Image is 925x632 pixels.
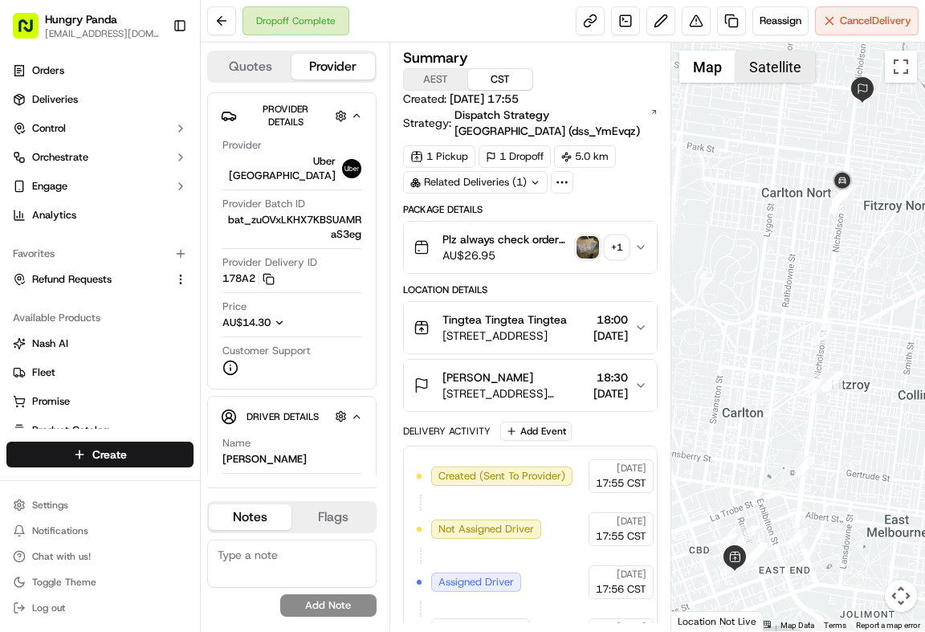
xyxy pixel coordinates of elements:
a: 💻API Documentation [129,353,264,381]
span: Dispatch Strategy [GEOGRAPHIC_DATA] (dss_YmEvqz) [454,107,650,139]
button: Hungry Panda[EMAIL_ADDRESS][DOMAIN_NAME] [6,6,166,45]
button: Hungry Panda [45,11,117,27]
button: Provider [291,54,374,80]
button: AU$14.30 [222,316,364,330]
span: 17:55 CST [596,529,646,544]
button: Product Catalog [6,418,194,443]
span: Create [92,446,127,463]
img: 1736555255976-a54dd68f-1ca7-489b-9aae-adbdc363a1c4 [16,153,45,182]
button: Reassign [752,6,809,35]
span: Pylon [160,398,194,410]
div: 1 Pickup [403,145,475,168]
span: bat_zuOVxLKHX7KBSUAMRaS3eg [222,213,361,242]
div: We're available if you need us! [72,169,221,182]
span: Toggle Theme [32,576,96,589]
span: Product Catalog [32,423,109,438]
div: Location Details [403,283,658,296]
span: Assigned Driver [438,575,514,589]
span: 8月27日 [142,292,180,305]
button: Provider Details [221,100,363,132]
span: Price [222,300,247,314]
span: Settings [32,499,68,512]
span: Provider Batch ID [222,197,305,211]
div: 9 [746,543,767,564]
div: 17 [830,193,851,214]
a: 📗Knowledge Base [10,353,129,381]
span: Provider [222,138,262,153]
span: 18:00 [593,312,628,328]
span: Nash AI [32,336,68,351]
a: Deliveries [6,87,194,112]
span: 9月17日 [62,249,100,262]
button: Driver Details [221,403,363,430]
button: 178A2 [222,271,275,286]
span: [DATE] [617,462,646,475]
img: 1736555255976-a54dd68f-1ca7-489b-9aae-adbdc363a1c4 [32,293,45,306]
button: Show satellite imagery [736,51,815,83]
span: Engage [32,179,67,194]
span: • [133,292,139,305]
div: Favorites [6,241,194,267]
button: Show street map [679,51,736,83]
img: uber-new-logo.jpeg [342,159,361,178]
button: Map Data [780,620,814,631]
button: [EMAIL_ADDRESS][DOMAIN_NAME] [45,27,160,40]
div: 14 [822,371,843,392]
button: Create [6,442,194,467]
span: Orchestrate [32,150,88,165]
span: Log out [32,601,65,614]
span: Cancel Delivery [840,14,911,28]
button: Chat with us! [6,545,194,568]
button: Control [6,116,194,141]
a: Product Catalog [13,423,187,438]
button: Start new chat [273,158,292,177]
button: Promise [6,389,194,414]
h3: Summary [403,51,468,65]
a: Terms (opens in new tab) [824,621,846,630]
a: Dispatch Strategy [GEOGRAPHIC_DATA] (dss_YmEvqz) [454,107,658,139]
div: 1 [720,526,741,547]
button: Flags [291,504,374,530]
button: Map camera controls [885,580,917,612]
span: Provider Delivery ID [222,255,317,270]
button: Refund Requests [6,267,194,292]
span: Not Assigned Driver [438,522,534,536]
div: 💻 [136,361,149,373]
span: Notifications [32,524,88,537]
span: Analytics [32,208,76,222]
button: Log out [6,597,194,619]
div: 5.0 km [554,145,616,168]
a: Promise [13,394,187,409]
span: Control [32,121,66,136]
button: Settings [6,494,194,516]
button: Nash AI [6,331,194,357]
a: Fleet [13,365,187,380]
button: Quotes [209,54,291,80]
div: 2 [736,525,757,546]
span: Customer Support [222,344,311,358]
div: + 1 [605,236,628,259]
span: [DATE] [593,328,628,344]
div: Location Not Live [671,611,764,631]
span: AU$14.30 [222,316,271,329]
button: Toggle Theme [6,571,194,593]
a: Open this area in Google Maps (opens a new window) [675,610,728,631]
span: Name [222,436,251,451]
div: Delivery Activity [403,425,491,438]
button: AEST [404,69,468,90]
span: Created (Sent To Provider) [438,469,565,483]
span: [STREET_ADDRESS][PERSON_NAME] [442,385,588,402]
span: Promise [32,394,70,409]
div: Start new chat [72,153,263,169]
div: 15 [811,324,832,345]
span: [PERSON_NAME] [442,369,533,385]
span: Refund Requests [32,272,112,287]
button: Toggle fullscreen view [885,51,917,83]
a: Powered byPylon [113,398,194,410]
span: [STREET_ADDRESS] [442,328,567,344]
span: Tingtea Tingtea Tingtea [442,312,567,328]
button: photo_proof_of_pickup image+1 [577,236,628,259]
span: 17:55 CST [596,476,646,491]
img: photo_proof_of_pickup image [577,236,599,259]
